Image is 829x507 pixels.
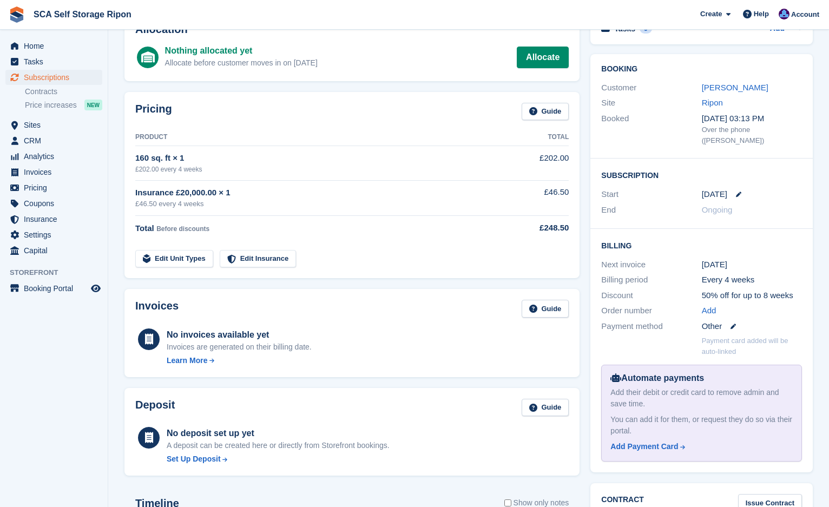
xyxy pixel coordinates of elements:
[10,267,108,278] span: Storefront
[610,414,793,437] div: You can add it for them, or request they do so via their portal.
[165,57,318,69] div: Allocate before customer moves in on [DATE]
[522,103,569,121] a: Guide
[167,427,390,440] div: No deposit set up yet
[5,117,102,133] a: menu
[24,54,89,69] span: Tasks
[24,243,89,258] span: Capital
[5,164,102,180] a: menu
[502,129,569,146] th: Total
[167,328,312,341] div: No invoices available yet
[24,281,89,296] span: Booking Portal
[135,103,172,121] h2: Pricing
[135,164,502,174] div: £202.00 every 4 weeks
[502,222,569,234] div: £248.50
[167,453,390,465] a: Set Up Deposit
[601,274,701,286] div: Billing period
[610,441,678,452] div: Add Payment Card
[502,146,569,180] td: £202.00
[24,117,89,133] span: Sites
[167,440,390,451] p: A deposit can be created here or directly from Storefront bookings.
[135,152,502,164] div: 160 sq. ft × 1
[24,149,89,164] span: Analytics
[601,259,701,271] div: Next invoice
[5,227,102,242] a: menu
[24,180,89,195] span: Pricing
[702,205,733,214] span: Ongoing
[24,133,89,148] span: CRM
[754,9,769,19] span: Help
[791,9,819,20] span: Account
[24,196,89,211] span: Coupons
[25,87,102,97] a: Contracts
[24,227,89,242] span: Settings
[702,320,802,333] div: Other
[5,180,102,195] a: menu
[167,355,207,366] div: Learn More
[167,341,312,353] div: Invoices are generated on their billing date.
[610,372,793,385] div: Automate payments
[156,225,209,233] span: Before discounts
[601,65,802,74] h2: Booking
[5,70,102,85] a: menu
[5,54,102,69] a: menu
[89,282,102,295] a: Preview store
[5,212,102,227] a: menu
[9,6,25,23] img: stora-icon-8386f47178a22dfd0bd8f6a31ec36ba5ce8667c1dd55bd0f319d3a0aa187defe.svg
[601,188,701,201] div: Start
[517,47,569,68] a: Allocate
[167,355,312,366] a: Learn More
[84,100,102,110] div: NEW
[601,113,701,146] div: Booked
[5,281,102,296] a: menu
[165,44,318,57] div: Nothing allocated yet
[5,196,102,211] a: menu
[702,274,802,286] div: Every 4 weeks
[601,97,701,109] div: Site
[702,188,727,201] time: 2025-10-13 00:00:00 UTC
[502,180,569,215] td: £46.50
[702,124,802,146] div: Over the phone ([PERSON_NAME])
[601,289,701,302] div: Discount
[601,240,802,251] h2: Billing
[601,305,701,317] div: Order number
[610,387,793,410] div: Add their debit or credit card to remove admin and save time.
[135,129,502,146] th: Product
[702,335,802,357] p: Payment card added will be auto-linked
[700,9,722,19] span: Create
[522,399,569,417] a: Guide
[5,133,102,148] a: menu
[135,399,175,417] h2: Deposit
[5,149,102,164] a: menu
[24,212,89,227] span: Insurance
[601,82,701,94] div: Customer
[702,98,723,107] a: Ripon
[135,300,179,318] h2: Invoices
[25,100,77,110] span: Price increases
[601,169,802,180] h2: Subscription
[135,223,154,233] span: Total
[135,23,569,36] h2: Allocation
[610,441,788,452] a: Add Payment Card
[601,320,701,333] div: Payment method
[702,259,802,271] div: [DATE]
[702,289,802,302] div: 50% off for up to 8 weeks
[779,9,789,19] img: Sarah Race
[24,70,89,85] span: Subscriptions
[522,300,569,318] a: Guide
[5,38,102,54] a: menu
[5,243,102,258] a: menu
[135,187,502,199] div: Insurance £20,000.00 × 1
[29,5,136,23] a: SCA Self Storage Ripon
[167,453,221,465] div: Set Up Deposit
[702,83,768,92] a: [PERSON_NAME]
[702,113,802,125] div: [DATE] 03:13 PM
[601,204,701,216] div: End
[135,199,502,209] div: £46.50 every 4 weeks
[702,305,716,317] a: Add
[24,38,89,54] span: Home
[135,250,213,268] a: Edit Unit Types
[25,99,102,111] a: Price increases NEW
[220,250,297,268] a: Edit Insurance
[24,164,89,180] span: Invoices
